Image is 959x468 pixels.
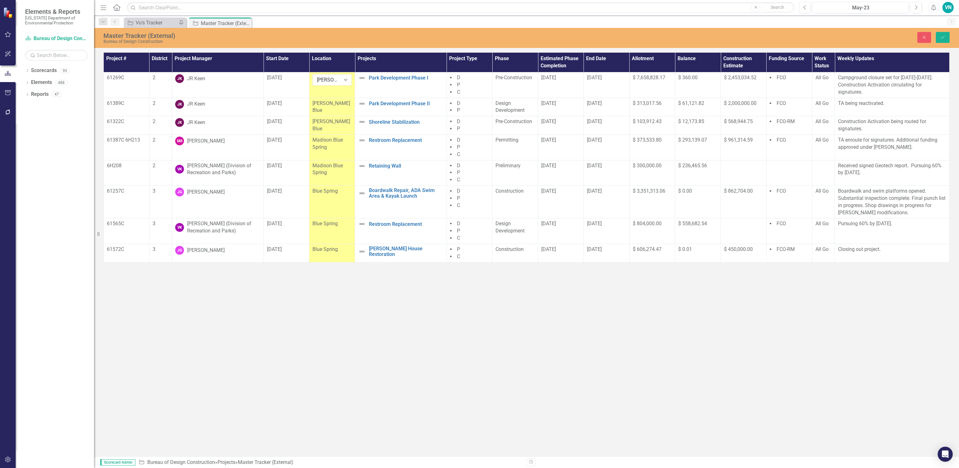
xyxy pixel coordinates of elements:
span: [DATE] [541,137,556,143]
a: Boardwalk Repair, ADA Swim Area & Kayak Launch [369,188,443,199]
span: $ 568,944.75 [724,118,753,124]
span: Permitting [495,137,518,143]
span: Madison Blue Spring [312,163,343,176]
a: Bureau of Design Construction [25,35,88,42]
span: P [457,169,460,175]
span: 3 [153,221,155,226]
span: [DATE] [587,100,602,106]
span: $ 12,173.85 [678,118,704,124]
span: $ 2,453,034.52 [724,75,757,81]
span: P [457,107,460,113]
div: May-23 [815,4,906,12]
span: D [457,137,460,143]
div: JK [175,100,184,109]
p: 61389C [107,100,146,107]
span: $ 961,314.59 [724,137,753,143]
span: 2 [153,118,155,124]
span: [DATE] [267,75,282,81]
a: Park Development Phase II [369,101,443,107]
span: D [457,163,460,169]
p: TA being reactivated. [838,100,946,107]
span: $ 373,533.80 [633,137,662,143]
span: [DATE] [541,118,556,124]
span: D [457,221,460,226]
span: [DATE] [587,188,602,194]
span: C [457,253,460,259]
img: Not Defined [358,137,366,144]
span: All Go [815,246,829,252]
span: Construction [495,188,524,194]
a: Restroom Replacement [369,138,443,143]
p: 61322C [107,118,146,125]
span: $ 300,000.00 [633,163,662,169]
span: FCO [777,100,786,106]
small: [US_STATE] Department of Environmental Protection [25,15,88,26]
p: Construction Activation being routed for signatures. [838,118,946,133]
span: Blue Spring [312,221,338,226]
span: P [457,82,460,88]
span: [DATE] [587,75,602,81]
a: Scorecards [31,67,57,74]
span: $ 804,000.00 [633,221,662,226]
p: TA enroute for signatures. Additional funding approved under [PERSON_NAME]. [838,137,946,151]
img: Not Defined [358,100,366,107]
span: P [457,144,460,150]
span: Scorecard Admin [100,459,135,465]
img: ClearPoint Strategy [3,7,14,18]
span: [DATE] [267,163,282,169]
div: JK [175,118,184,127]
span: Blue Spring [312,246,338,252]
div: JR Keen [187,119,205,126]
span: D [457,75,460,81]
span: FCO [777,221,786,226]
a: Reports [31,91,49,98]
button: Search [762,3,793,12]
span: [DATE] [267,221,282,226]
span: $ 862,704.00 [724,188,753,194]
span: Pre-Construction [495,75,532,81]
span: Preliminary [495,163,521,169]
p: Closing out project. [838,246,946,253]
span: FCO-RM [777,246,795,252]
a: Shoreline Stabilization [369,119,443,125]
a: Elements [31,79,52,86]
span: [DATE] [267,246,282,252]
span: 3 [153,188,155,194]
div: Bureau of Design Construction [103,39,586,44]
span: Design Development [495,100,525,113]
span: [DATE] [267,100,282,106]
img: Not Defined [358,118,366,126]
div: Open Intercom Messenger [938,447,953,462]
div: Master Tracker (External) [238,459,293,465]
span: C [457,89,460,95]
span: Madison Blue Spring [312,137,343,150]
div: 488 [55,80,67,85]
img: Not Defined [358,248,366,255]
span: [DATE] [541,163,556,169]
a: Vu's Tracker [125,19,177,27]
div: Vu's Tracker [136,19,177,27]
div: MS [175,137,184,145]
img: Not Defined [358,74,366,82]
span: D [457,100,460,106]
div: [PERSON_NAME] [187,247,225,254]
span: [DATE] [267,188,282,194]
span: [DATE] [587,246,602,252]
a: Restroom Replacement [369,221,443,227]
span: [DATE] [587,137,602,143]
div: » » [139,459,522,466]
div: [PERSON_NAME] (Division of Recreation and Parks) [187,220,260,235]
span: 3 [153,246,155,252]
span: All Go [815,137,829,143]
a: Bureau of Design Construction [147,459,215,465]
span: [PERSON_NAME] Blue [312,118,350,132]
a: Retaining Wall [369,163,443,169]
div: [PERSON_NAME] [187,138,225,145]
div: JR Keen [187,75,205,82]
span: 2 [153,163,155,169]
span: Pre-Construction [495,118,532,124]
span: All Go [815,118,829,124]
span: All Go [815,75,829,81]
div: [PERSON_NAME] Blue [317,76,340,84]
a: Projects [217,459,235,465]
